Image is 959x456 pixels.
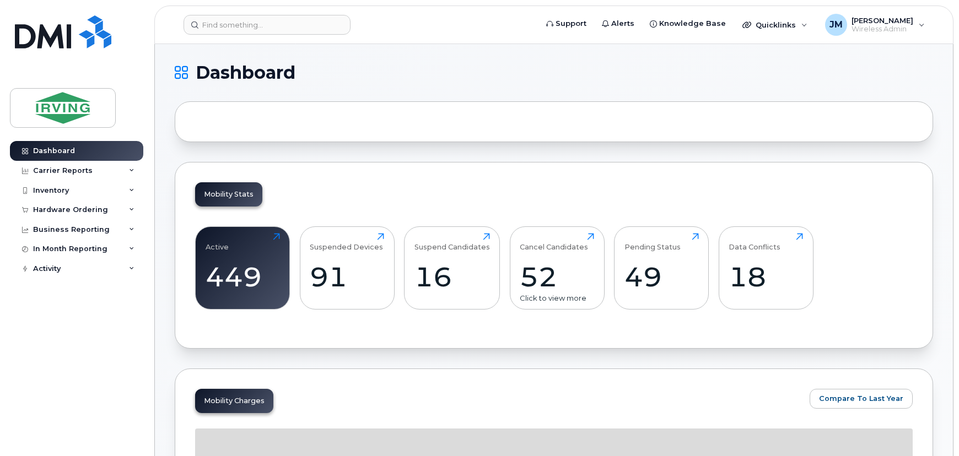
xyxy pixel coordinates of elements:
div: Pending Status [624,233,681,251]
div: 449 [206,260,280,293]
div: Active [206,233,229,251]
div: Suspended Devices [310,233,383,251]
div: Click to view more [520,293,594,303]
span: Dashboard [196,64,295,81]
a: Suspended Devices91 [310,233,384,303]
div: 18 [729,260,803,293]
a: Pending Status49 [624,233,699,303]
div: 16 [414,260,490,293]
div: 49 [624,260,699,293]
div: 52 [520,260,594,293]
div: Suspend Candidates [414,233,490,251]
a: Suspend Candidates16 [414,233,490,303]
a: Data Conflicts18 [729,233,803,303]
a: Active449 [206,233,280,303]
div: Cancel Candidates [520,233,588,251]
a: Cancel Candidates52Click to view more [520,233,594,303]
span: Compare To Last Year [819,393,903,404]
div: Data Conflicts [729,233,780,251]
div: 91 [310,260,384,293]
button: Compare To Last Year [810,389,913,409]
